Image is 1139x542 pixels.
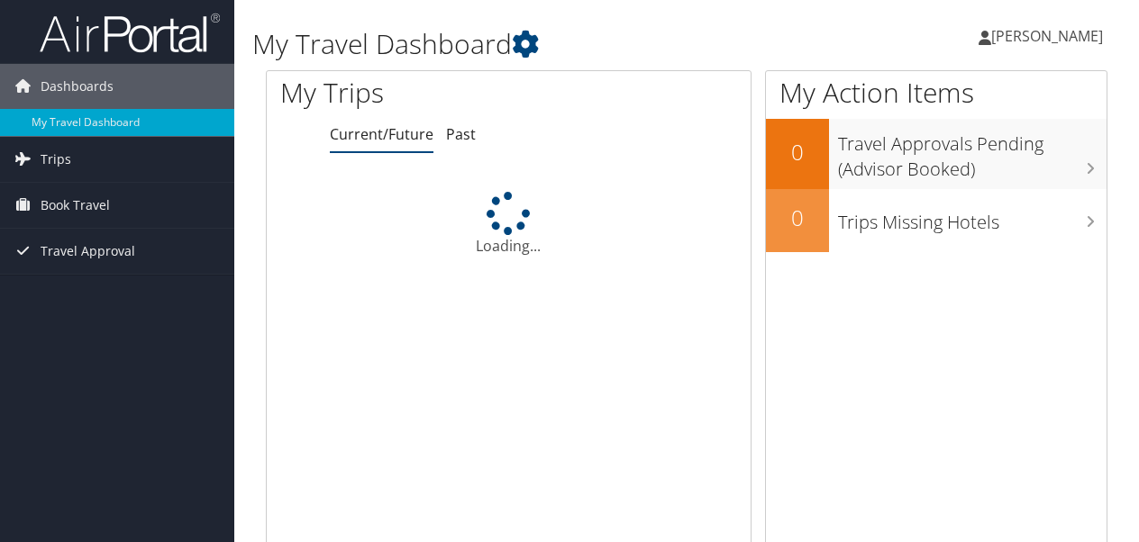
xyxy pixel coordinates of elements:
a: Past [446,124,476,144]
a: 0Trips Missing Hotels [766,189,1107,252]
h1: My Travel Dashboard [252,25,832,63]
img: airportal-logo.png [40,12,220,54]
a: Current/Future [330,124,433,144]
h3: Travel Approvals Pending (Advisor Booked) [838,122,1107,182]
span: Trips [41,137,71,182]
h3: Trips Missing Hotels [838,201,1107,235]
span: [PERSON_NAME] [991,26,1103,46]
h1: My Trips [280,74,535,112]
h1: My Action Items [766,74,1107,112]
div: Loading... [267,192,751,257]
h2: 0 [766,203,829,233]
h2: 0 [766,137,829,167]
span: Book Travel [41,183,110,228]
a: [PERSON_NAME] [979,9,1121,63]
span: Dashboards [41,64,114,109]
span: Travel Approval [41,229,135,274]
a: 0Travel Approvals Pending (Advisor Booked) [766,119,1107,188]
